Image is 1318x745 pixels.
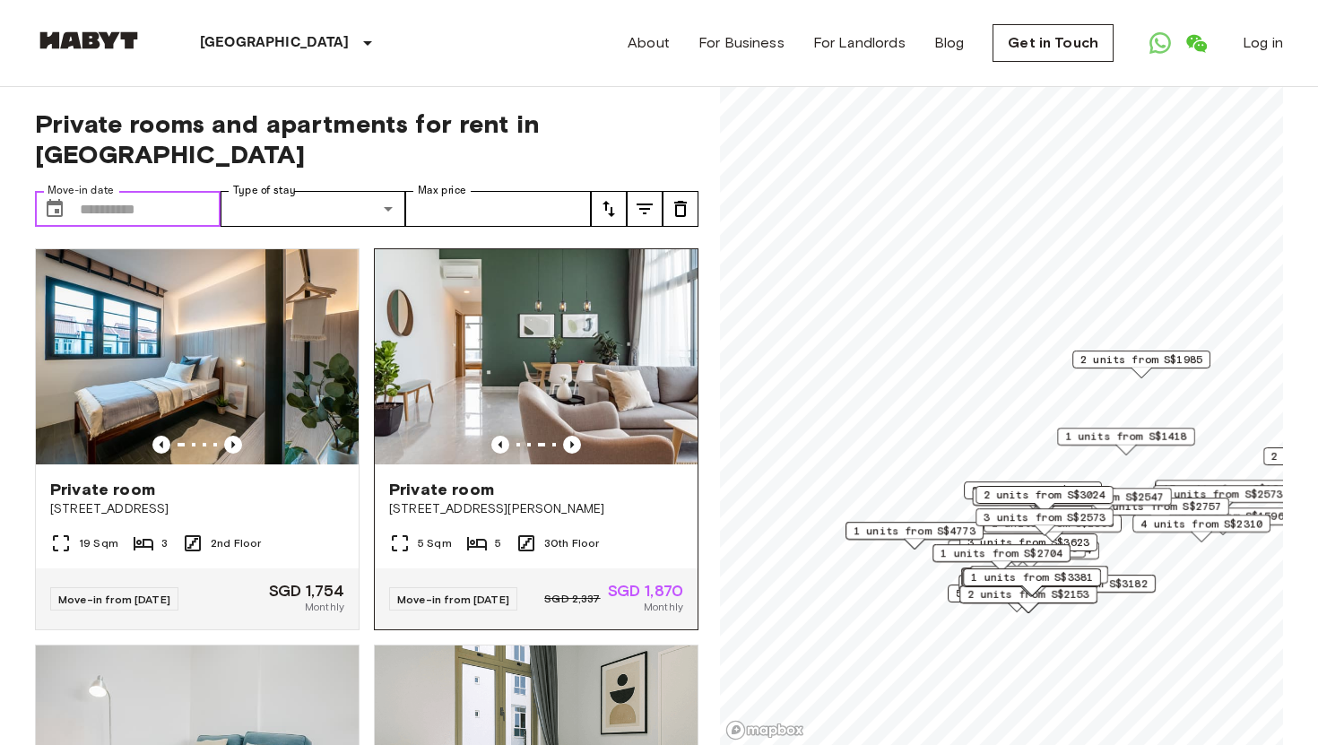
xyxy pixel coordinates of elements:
div: Map marker [984,515,1122,542]
span: 1 units from S$3182 [1026,576,1148,592]
div: Map marker [962,569,1100,597]
div: Map marker [964,481,1102,509]
span: SGD 2,337 [544,591,600,607]
div: Map marker [975,508,1114,536]
span: Move-in from [DATE] [58,593,170,606]
span: 2 units from S$1985 [1080,351,1202,368]
span: 3 units from S$2573 [984,509,1106,525]
span: SGD 1,754 [269,583,344,599]
span: 3 units from S$3623 [967,534,1089,550]
span: Private rooms and apartments for rent in [GEOGRAPHIC_DATA] [35,108,698,169]
div: Map marker [972,488,1116,515]
span: 5 units from S$1680 [956,585,1078,602]
span: Move-in from [DATE] [397,593,509,606]
span: 2 units from S$2757 [1099,498,1221,515]
button: tune [663,191,698,227]
div: Map marker [1034,488,1172,515]
span: 30th Floor [544,535,600,551]
span: 1 units from S$4200 [978,567,1100,583]
div: Map marker [1132,515,1270,542]
span: SGD 1,870 [608,583,683,599]
div: Map marker [961,541,1099,569]
span: 3 [161,535,168,551]
div: Map marker [1018,575,1156,602]
span: 5 Sqm [418,535,452,551]
a: Mapbox logo [725,720,804,741]
a: Open WhatsApp [1142,25,1178,61]
span: 1 units from S$1418 [1065,429,1187,445]
span: Monthly [644,599,683,615]
span: 3 units from S$1985 [972,482,1094,498]
a: Blog [934,32,965,54]
div: Map marker [961,568,1099,596]
button: Previous image [224,436,242,454]
span: Private room [50,479,155,500]
span: Monthly [305,599,344,615]
label: Type of stay [233,183,296,198]
div: Map marker [958,575,1097,602]
span: 1 units from S$2573 [1161,486,1283,502]
div: Map marker [975,486,1114,514]
div: Map marker [948,585,1086,612]
a: For Landlords [813,32,906,54]
button: tune [591,191,627,227]
span: 1 units from S$4773 [854,523,975,539]
div: Map marker [1155,480,1299,507]
span: 1 units from S$3381 [971,569,1093,585]
p: [GEOGRAPHIC_DATA] [200,32,350,54]
span: Private room [389,479,494,500]
span: [STREET_ADDRESS][PERSON_NAME] [389,500,683,518]
a: Previous imagePrevious imagePrivate room[STREET_ADDRESS][PERSON_NAME]5 Sqm530th FloorMove-in from... [374,248,698,630]
a: Open WeChat [1178,25,1214,61]
div: Map marker [1153,485,1291,513]
div: Map marker [1057,428,1195,455]
span: 17 units from S$1243 [1163,481,1291,497]
span: 1 units from S$2547 [1042,489,1164,505]
a: Get in Touch [993,24,1114,62]
span: 19 Sqm [79,535,118,551]
button: Previous image [152,436,170,454]
span: [STREET_ADDRESS] [50,500,344,518]
div: Map marker [959,585,1097,613]
span: 2 units from S$3024 [984,487,1106,503]
a: Marketing picture of unit SG-01-027-006-02Previous imagePrevious imagePrivate room[STREET_ADDRESS... [35,248,360,630]
button: Previous image [563,436,581,454]
span: 1 units from S$2704 [941,545,1062,561]
img: Marketing picture of unit SG-01-113-001-05 [375,249,698,464]
button: tune [627,191,663,227]
a: Log in [1243,32,1283,54]
span: 5 [495,535,501,551]
div: Map marker [932,544,1071,572]
span: 4 units from S$2310 [1140,515,1262,532]
div: Map marker [963,568,1101,596]
label: Max price [418,183,466,198]
img: Marketing picture of unit SG-01-027-006-02 [36,249,359,464]
a: About [628,32,670,54]
button: Choose date [37,191,73,227]
div: Map marker [1072,351,1210,378]
span: 2nd Floor [211,535,261,551]
div: Map marker [845,522,984,550]
label: Move-in date [48,183,114,198]
div: Map marker [1091,498,1229,525]
img: Habyt [35,31,143,49]
div: Map marker [959,533,1097,561]
div: Map marker [970,566,1108,593]
button: Previous image [491,436,509,454]
a: For Business [698,32,785,54]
